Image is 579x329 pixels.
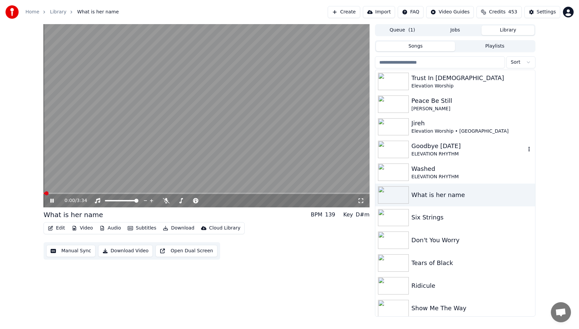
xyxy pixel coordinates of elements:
div: Six Strings [411,213,532,222]
div: Trust In [DEMOGRAPHIC_DATA] [411,73,532,83]
nav: breadcrumb [25,9,119,15]
div: What is her name [411,190,532,200]
a: Library [50,9,66,15]
button: Manual Sync [46,245,95,257]
div: Open chat [551,302,571,322]
div: ELEVATION RHYTHM [411,174,532,180]
button: Library [481,25,534,35]
button: Songs [376,42,455,51]
button: Import [363,6,395,18]
span: 453 [508,9,517,15]
div: ELEVATION RHYTHM [411,151,526,157]
button: Download [160,223,197,233]
div: / [65,197,81,204]
button: Create [328,6,360,18]
button: Open Dual Screen [155,245,217,257]
img: youka [5,5,19,19]
button: Video [69,223,95,233]
div: D#m [356,211,370,219]
span: 0:00 [65,197,75,204]
div: Washed [411,164,532,174]
div: Jireh [411,119,532,128]
div: [PERSON_NAME] [411,106,532,112]
div: BPM [311,211,322,219]
button: Credits453 [476,6,521,18]
a: Home [25,9,39,15]
button: Download Video [98,245,153,257]
button: Settings [524,6,560,18]
button: FAQ [398,6,424,18]
span: ( 1 ) [408,27,415,34]
button: Video Guides [426,6,474,18]
div: Tears of Black [411,258,532,268]
div: Peace Be Still [411,96,532,106]
button: Queue [376,25,429,35]
span: 3:34 [77,197,87,204]
span: Credits [489,9,505,15]
button: Subtitles [125,223,159,233]
div: Key [343,211,353,219]
div: Settings [537,9,556,15]
div: Elevation Worship [411,83,532,89]
div: Ridicule [411,281,532,290]
button: Jobs [429,25,482,35]
div: 139 [325,211,335,219]
div: Show Me The Way [411,304,532,313]
button: Audio [97,223,124,233]
div: Elevation Worship • [GEOGRAPHIC_DATA] [411,128,532,135]
span: What is her name [77,9,119,15]
div: Goodbye [DATE] [411,141,526,151]
button: Edit [45,223,68,233]
button: Playlists [455,42,534,51]
div: Don't You Worry [411,236,532,245]
div: Cloud Library [209,225,240,232]
span: Sort [511,59,520,66]
div: What is her name [44,210,103,219]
